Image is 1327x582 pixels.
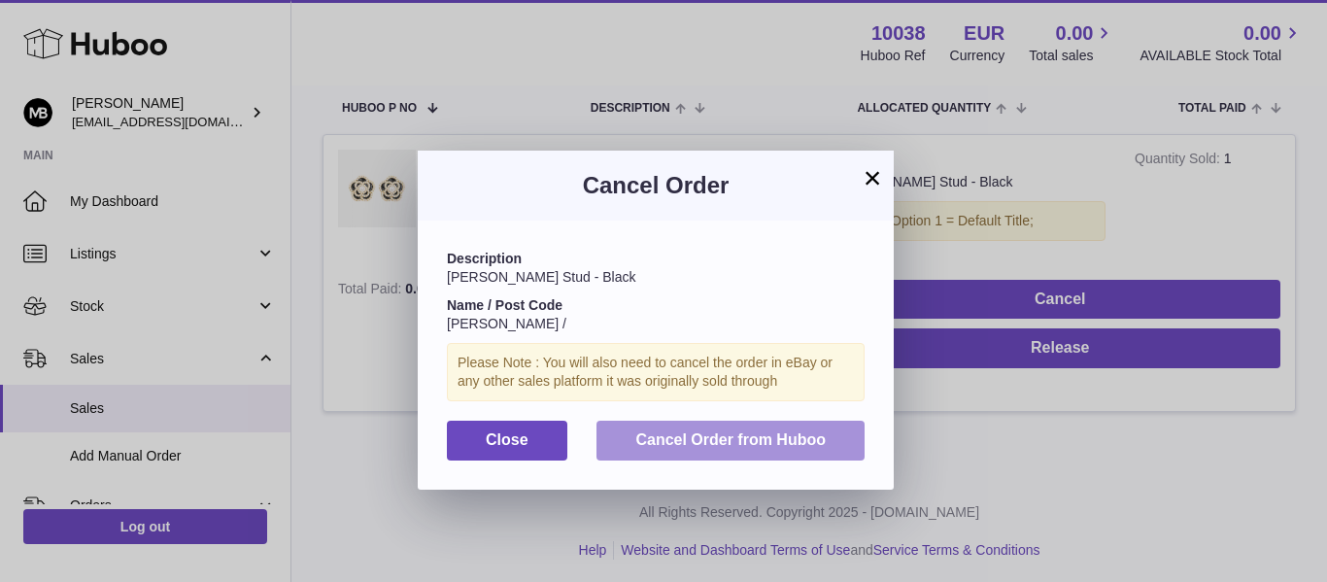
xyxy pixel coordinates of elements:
strong: Name / Post Code [447,297,562,313]
button: Close [447,421,567,461]
span: [PERSON_NAME] Stud - Black [447,269,636,285]
button: × [861,166,884,189]
strong: Description [447,251,522,266]
span: [PERSON_NAME] / [447,316,566,331]
span: Cancel Order from Huboo [635,431,826,448]
button: Cancel Order from Huboo [596,421,865,461]
span: Close [486,431,528,448]
div: Please Note : You will also need to cancel the order in eBay or any other sales platform it was o... [447,343,865,401]
h3: Cancel Order [447,170,865,201]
